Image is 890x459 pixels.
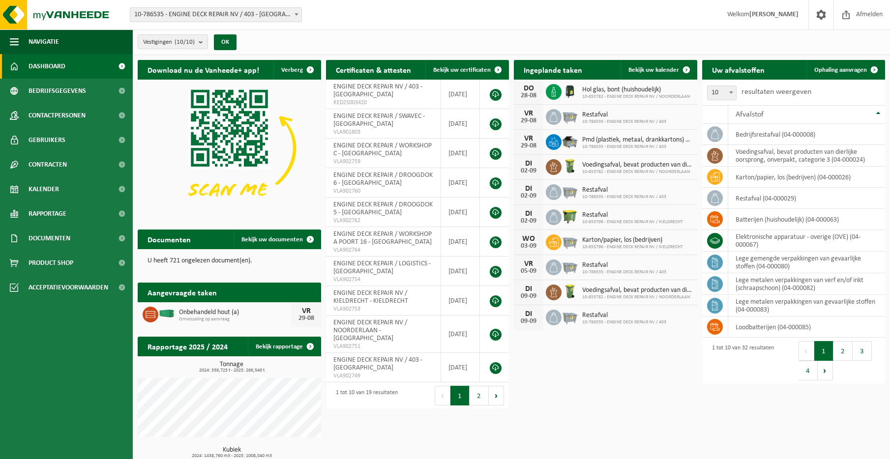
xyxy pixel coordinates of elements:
[333,142,432,157] span: ENGINE DECK REPAIR / WORKSHOP C - [GEOGRAPHIC_DATA]
[326,60,421,79] h2: Certificaten & attesten
[742,88,811,96] label: resultaten weergeven
[441,353,480,382] td: [DATE]
[138,60,269,79] h2: Download nu de Vanheede+ app!
[29,177,59,201] span: Kalender
[130,8,301,22] span: 10-786535 - ENGINE DECK REPAIR NV / 403 - ANTWERPEN
[514,60,592,79] h2: Ingeplande taken
[562,308,578,325] img: WB-2500-GAL-GY-01
[333,230,432,246] span: ENGINE DECK REPAIR / WORKSHOP A POORT 16 - [GEOGRAPHIC_DATA]
[519,218,538,225] div: 02-09
[450,386,470,405] button: 1
[833,341,853,361] button: 2
[519,143,538,149] div: 29-08
[333,172,433,187] span: ENGINE DECK REPAIR / DROOGDOK 6 - [GEOGRAPHIC_DATA]
[562,258,578,275] img: WB-2500-GAL-GY-01
[143,447,321,459] h3: Kubiek
[138,283,227,302] h2: Aangevraagde taken
[333,99,434,107] span: RED25003420
[333,289,408,305] span: ENGINE DECK REPAIR NV / KIELDRECHT - KIELDRECHT
[728,145,886,167] td: voedingsafval, bevat producten van dierlijke oorsprong, onverpakt, categorie 3 (04-000024)
[519,268,538,275] div: 05-09
[562,108,578,124] img: WB-2500-GAL-GY-01
[333,246,434,254] span: VLA902764
[175,39,195,45] count: (10/10)
[333,113,425,128] span: ENGINE DECK REPAIR / SWAVEC - [GEOGRAPHIC_DATA]
[582,294,692,300] span: 10-853782 - ENGINE DECK REPAIR NV / NOORDERLAAN
[814,67,867,73] span: Ophaling aanvragen
[333,372,434,380] span: VLA902749
[519,318,538,325] div: 09-09
[333,128,434,136] span: VLA901803
[179,309,292,316] span: Onbehandeld hout (a)
[435,386,450,405] button: Previous
[621,60,696,80] a: Bekijk uw kalender
[728,167,886,188] td: karton/papier, los (bedrijven) (04-000026)
[702,60,774,79] h2: Uw afvalstoffen
[519,135,538,143] div: VR
[582,169,692,175] span: 10-853782 - ENGINE DECK REPAIR NV / NOORDERLAAN
[519,185,538,193] div: DI
[582,269,666,275] span: 10-786535 - ENGINE DECK REPAIR NV / 403
[333,158,434,166] span: VLA902759
[562,133,578,149] img: WB-5000-GAL-GY-01
[708,86,736,100] span: 10
[333,187,434,195] span: VLA902760
[728,316,886,338] td: loodbatterijen (04-000085)
[799,341,814,361] button: Previous
[281,67,303,73] span: Verberg
[582,236,683,244] span: Karton/papier, los (bedrijven)
[138,337,237,356] h2: Rapportage 2025 / 2024
[582,94,690,100] span: 10-853782 - ENGINE DECK REPAIR NV / NOORDERLAAN
[441,316,480,353] td: [DATE]
[582,287,692,294] span: Voedingsafval, bevat producten van dierlijke oorsprong, onverpakt, categorie 3
[441,257,480,286] td: [DATE]
[29,251,73,275] span: Product Shop
[433,67,491,73] span: Bekijk uw certificaten
[582,186,666,194] span: Restafval
[470,386,489,405] button: 2
[333,343,434,350] span: VLA902751
[519,293,538,300] div: 09-09
[519,235,538,243] div: WO
[29,152,67,177] span: Contracten
[441,80,480,109] td: [DATE]
[736,111,764,118] span: Afvalstof
[562,83,578,99] img: CR-HR-1C-1000-PES-01
[728,252,886,273] td: lege gemengde verpakkingen van gevaarlijke stoffen (04-000080)
[582,161,692,169] span: Voedingsafval, bevat producten van dierlijke oorsprong, onverpakt, categorie 3
[179,316,292,322] span: Omwisseling op aanvraag
[519,85,538,92] div: DO
[582,211,683,219] span: Restafval
[441,168,480,198] td: [DATE]
[143,454,321,459] span: 2024: 1438,760 m3 - 2025: 1008,040 m3
[333,83,422,98] span: ENGINE DECK REPAIR NV / 403 - [GEOGRAPHIC_DATA]
[582,219,683,225] span: 10-853796 - ENGINE DECK REPAIR NV / KIELDRECHT
[234,229,320,249] a: Bekijk uw documenten
[333,201,433,216] span: ENGINE DECK REPAIR / DROOGDOK 5 - [GEOGRAPHIC_DATA]
[582,194,666,200] span: 10-786535 - ENGINE DECK REPAIR NV / 403
[582,136,692,144] span: Pmd (plastiek, metaal, drankkartons) (bedrijven)
[562,183,578,200] img: WB-2500-GAL-GY-01
[138,34,208,49] button: Vestigingen(10/10)
[818,361,833,380] button: Next
[143,35,195,50] span: Vestigingen
[130,7,302,22] span: 10-786535 - ENGINE DECK REPAIR NV / 403 - ANTWERPEN
[814,341,833,361] button: 1
[333,356,422,372] span: ENGINE DECK REPAIR NV / 403 - [GEOGRAPHIC_DATA]
[143,361,321,373] h3: Tonnage
[441,286,480,316] td: [DATE]
[441,139,480,168] td: [DATE]
[519,260,538,268] div: VR
[214,34,237,50] button: OK
[582,119,666,125] span: 10-786535 - ENGINE DECK REPAIR NV / 403
[799,361,818,380] button: 4
[158,309,175,318] img: HK-XC-40-GN-00
[582,111,666,119] span: Restafval
[333,305,434,313] span: VLA902753
[143,368,321,373] span: 2024: 339,725 t - 2025: 266,546 t
[728,295,886,316] td: lege metalen verpakkingen van gevaarlijke stoffen (04-000083)
[628,67,679,73] span: Bekijk uw kalender
[519,168,538,174] div: 02-09
[138,80,321,217] img: Download de VHEPlus App
[728,209,886,230] td: batterijen (huishoudelijk) (04-000063)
